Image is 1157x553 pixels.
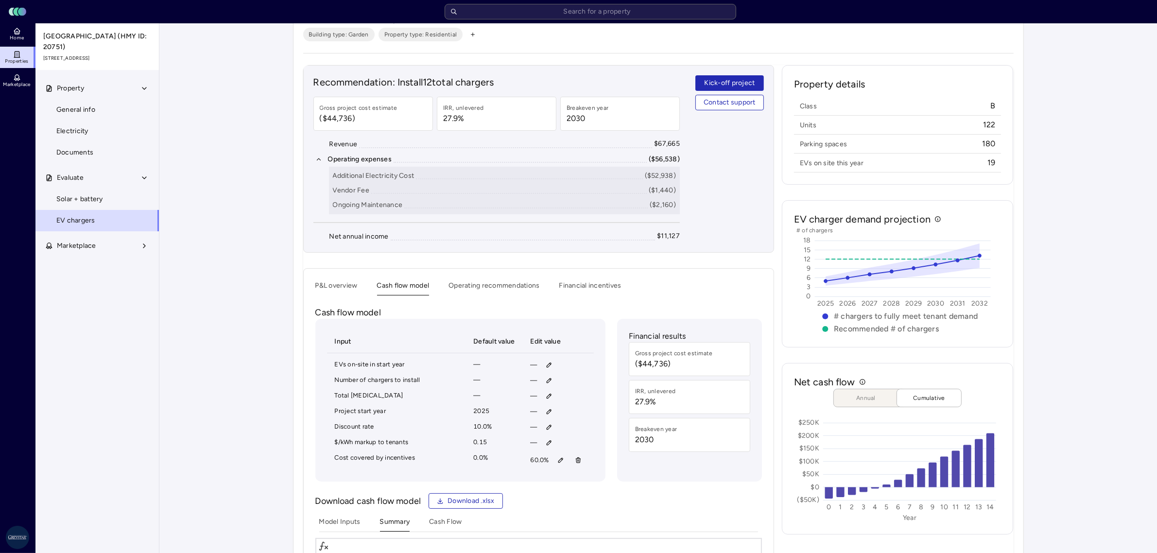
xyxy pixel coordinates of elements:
[327,357,466,373] td: EVs on-site in start year
[635,386,676,396] div: IRR, unlevered
[799,457,819,466] text: $100K
[650,200,676,210] div: ($2,160)
[56,104,95,115] span: General info
[806,293,811,301] text: 0
[649,154,680,165] div: ($56,538)
[896,503,900,512] text: 6
[649,185,676,196] div: ($1,440)
[531,422,537,432] span: —
[35,189,159,210] a: Solar + battery
[940,503,948,512] text: 10
[975,503,983,512] text: 13
[635,424,677,434] div: Breakeven year
[839,300,856,308] text: 2026
[657,231,680,242] div: $11,127
[313,75,680,89] h2: Recommendation: Install 12 total chargers
[466,435,522,450] td: 0.15
[35,210,159,231] a: EV chargers
[315,306,762,319] p: Cash flow model
[797,496,819,504] text: ($50K)
[35,78,160,99] button: Property
[862,300,878,308] text: 2027
[635,434,677,446] span: 2030
[704,97,756,108] span: Contact support
[567,103,609,113] div: Breakeven year
[35,235,160,257] button: Marketplace
[466,357,522,373] td: —
[796,227,833,234] text: # of chargers
[320,103,397,113] div: Gross project cost estimate
[531,375,537,386] span: —
[953,503,959,512] text: 11
[908,503,912,512] text: 7
[43,31,152,52] span: [GEOGRAPHIC_DATA] (HMY ID: 20751)
[333,200,403,210] div: Ongoing Maintenance
[531,437,537,448] span: —
[429,517,462,532] button: Cash Flow
[905,300,922,308] text: 2029
[57,173,84,183] span: Evaluate
[329,231,388,242] div: Net annual income
[327,435,466,450] td: $/kWh markup to tenants
[704,78,755,88] span: Kick-off project
[327,330,466,353] th: Input
[466,373,522,388] td: —
[800,139,847,149] span: Parking spaces
[635,348,713,358] div: Gross project cost estimate
[798,419,819,427] text: $250K
[10,35,24,41] span: Home
[794,375,855,389] h2: Net cash flow
[811,483,819,491] text: $0
[3,82,30,87] span: Marketplace
[905,393,953,403] span: Cumulative
[333,171,414,181] div: Additional Electricity Cost
[327,388,466,404] td: Total [MEDICAL_DATA]
[319,517,361,532] button: Model Inputs
[56,194,103,205] span: Solar + battery
[931,503,934,512] text: 9
[328,154,392,165] div: Operating expenses
[950,300,966,308] text: 2031
[429,493,503,509] button: Download .xlsx
[645,171,676,181] div: ($52,938)
[327,373,466,388] td: Number of chargers to install
[379,28,463,41] button: Property type: Residential
[794,77,1002,99] h2: Property details
[800,102,817,111] span: Class
[827,503,831,512] text: 0
[313,154,680,165] button: Operating expenses($56,538)
[35,99,159,121] a: General info
[56,126,88,137] span: Electricity
[559,280,622,295] button: Financial incentives
[315,280,358,295] button: P&L overview
[56,215,95,226] span: EV chargers
[377,280,430,295] button: Cash flow model
[807,264,811,273] text: 9
[531,391,537,401] span: —
[523,330,594,353] th: Edit value
[807,274,811,282] text: 6
[466,450,522,470] td: 0.0%
[635,358,713,370] span: ($44,736)
[43,54,152,62] span: [STREET_ADDRESS]
[983,120,996,130] span: 122
[333,185,370,196] div: Vendor Fee
[531,406,537,417] span: —
[449,280,539,295] button: Operating recommendations
[695,75,764,91] button: Kick-off project
[903,514,916,522] text: Year
[800,121,816,130] span: Units
[443,103,484,113] div: IRR, unlevered
[807,283,811,291] text: 3
[883,300,900,308] text: 2028
[884,503,888,512] text: 5
[466,388,522,404] td: —
[629,330,750,342] p: Financial results
[303,28,375,41] button: Building type: Garden
[57,83,84,94] span: Property
[986,503,994,512] text: 14
[6,526,29,549] img: Greystar AS
[309,30,369,39] span: Building type: Garden
[850,503,854,512] text: 2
